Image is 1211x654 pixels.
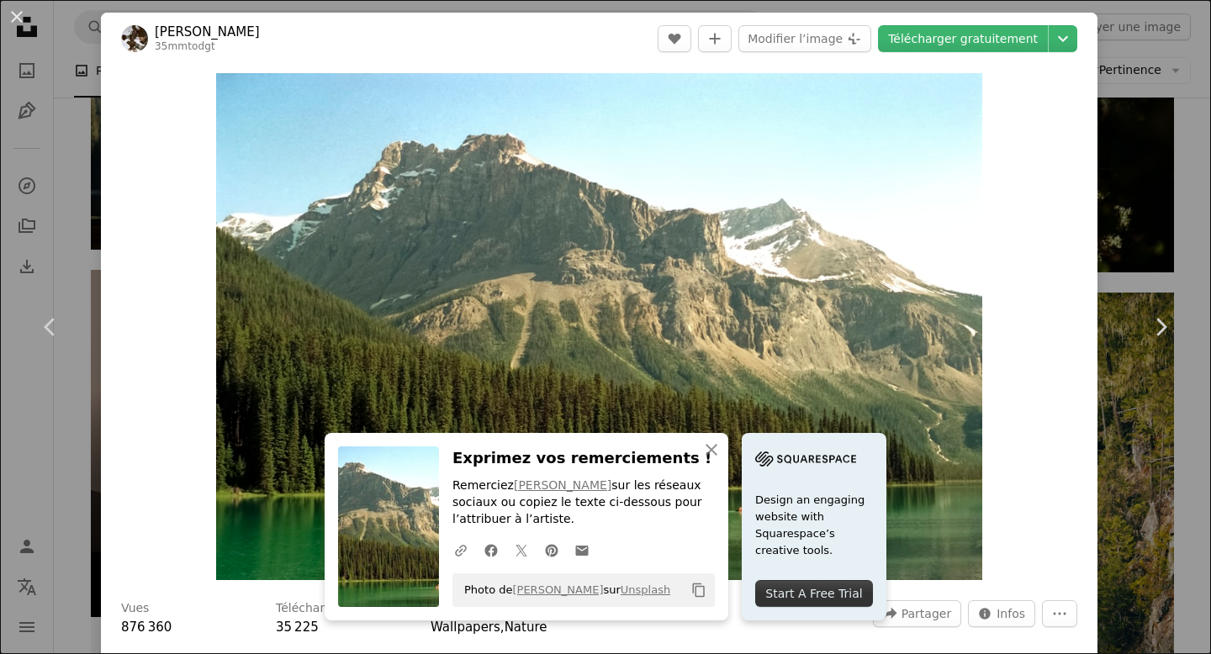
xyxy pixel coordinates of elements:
[742,433,886,620] a: Design an engaging website with Squarespace’s creative tools.Start A Free Trial
[456,577,670,604] span: Photo de sur
[452,446,715,471] h3: Exprimez vos remerciements !
[537,533,567,567] a: Partagez-lePinterest
[685,576,713,604] button: Copier dans le presse-papier
[276,620,319,635] span: 35 225
[878,25,1048,52] a: Télécharger gratuitement
[1110,246,1211,408] a: Suivant
[968,600,1035,627] button: Statistiques de cette image
[738,25,871,52] button: Modifier l’image
[500,620,505,635] span: ,
[514,478,611,492] a: [PERSON_NAME]
[276,600,376,617] h3: Téléchargements
[698,25,732,52] button: Ajouter à la collection
[216,73,981,580] button: Zoom sur cette image
[658,25,691,52] button: J’aime
[452,477,715,528] p: Remerciez sur les réseaux sociaux ou copiez le texte ci-dessous pour l’attribuer à l’artiste.
[755,580,873,607] div: Start A Free Trial
[755,492,873,559] span: Design an engaging website with Squarespace’s creative tools.
[1042,600,1077,627] button: Plus d’actions
[902,601,951,626] span: Partager
[997,601,1025,626] span: Infos
[505,620,547,635] a: Nature
[121,620,172,635] span: 876 360
[506,533,537,567] a: Partagez-leTwitter
[512,583,603,596] a: [PERSON_NAME]
[155,40,215,52] a: 35mmtodgt
[121,25,148,52] img: Accéder au profil de Michael Hamments
[873,600,961,627] button: Partager cette image
[755,446,856,472] img: file-1705255347840-230a6ab5bca9image
[216,73,981,580] img: un lac avec un bateau entouré de montagnes
[621,583,670,596] a: Unsplash
[567,533,597,567] a: Partager par mail
[155,24,260,40] a: [PERSON_NAME]
[476,533,506,567] a: Partagez-leFacebook
[121,600,149,617] h3: Vues
[431,620,500,635] a: Wallpapers
[1049,25,1077,52] button: Choisissez la taille de téléchargement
